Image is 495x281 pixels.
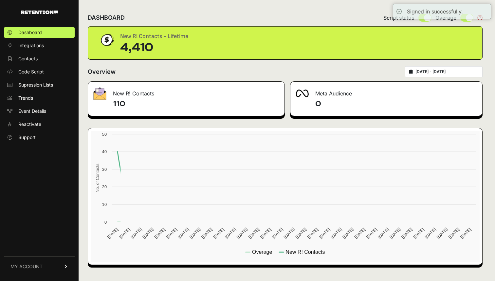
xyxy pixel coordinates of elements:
text: [DATE] [400,227,413,240]
text: [DATE] [412,227,425,240]
text: [DATE] [459,227,472,240]
text: No. of Contacts [95,164,100,192]
text: [DATE] [236,227,248,240]
text: Overage [252,249,272,255]
text: [DATE] [130,227,143,240]
text: [DATE] [436,227,449,240]
a: Supression Lists [4,80,75,90]
span: Script status [383,14,414,22]
text: 30 [102,167,107,172]
h4: 0 [315,99,477,109]
text: [DATE] [342,227,355,240]
div: Meta Audience [290,82,482,101]
text: [DATE] [330,227,343,240]
text: [DATE] [353,227,366,240]
img: fa-meta-2f981b61bb99beabf952f7030308934f19ce035c18b003e963880cc3fabeebb7.png [296,90,309,97]
a: Contacts [4,53,75,64]
h4: 110 [113,99,279,109]
text: [DATE] [118,227,131,240]
span: Dashboard [18,29,42,36]
a: Trends [4,93,75,103]
text: [DATE] [177,227,190,240]
span: Code Script [18,69,44,75]
img: Retention.com [21,10,58,14]
text: [DATE] [154,227,166,240]
text: [DATE] [189,227,201,240]
a: Reactivate [4,119,75,130]
span: Reactivate [18,121,41,128]
div: 4,410 [120,41,188,54]
text: [DATE] [106,227,119,240]
text: [DATE] [389,227,401,240]
text: [DATE] [200,227,213,240]
div: Signed in successfully. [407,8,463,15]
span: MY ACCOUNT [10,263,43,270]
a: MY ACCOUNT [4,256,75,276]
text: [DATE] [448,227,460,240]
a: Support [4,132,75,143]
text: [DATE] [306,227,319,240]
a: Integrations [4,40,75,51]
text: [DATE] [365,227,378,240]
span: Trends [18,95,33,101]
text: [DATE] [283,227,296,240]
h2: Overview [88,67,116,76]
a: Dashboard [4,27,75,38]
span: Contacts [18,55,38,62]
text: [DATE] [224,227,237,240]
text: 0 [104,220,107,225]
text: [DATE] [247,227,260,240]
h2: DASHBOARD [88,13,125,22]
div: New R! Contacts [88,82,284,101]
text: [DATE] [212,227,225,240]
text: New R! Contacts [285,249,325,255]
div: New R! Contacts - Lifetime [120,32,188,41]
text: [DATE] [377,227,390,240]
text: 40 [102,149,107,154]
text: 20 [102,184,107,189]
text: 50 [102,132,107,137]
a: Event Details [4,106,75,116]
span: Support [18,134,36,141]
text: [DATE] [165,227,178,240]
img: dollar-coin-05c43ed7efb7bc0c12610022525b4bbbb207c7efeef5aecc26f025e68dcafac9.png [99,32,115,48]
a: Code Script [4,67,75,77]
text: [DATE] [142,227,155,240]
text: [DATE] [259,227,272,240]
span: Event Details [18,108,46,114]
span: Supression Lists [18,82,53,88]
img: fa-envelope-19ae18322b30453b285274b1b8af3d052b27d846a4fbe8435d1a52b978f639a2.png [93,87,106,100]
text: [DATE] [271,227,284,240]
span: Integrations [18,42,44,49]
text: 10 [102,202,107,207]
text: [DATE] [295,227,307,240]
text: [DATE] [424,227,437,240]
text: [DATE] [318,227,331,240]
